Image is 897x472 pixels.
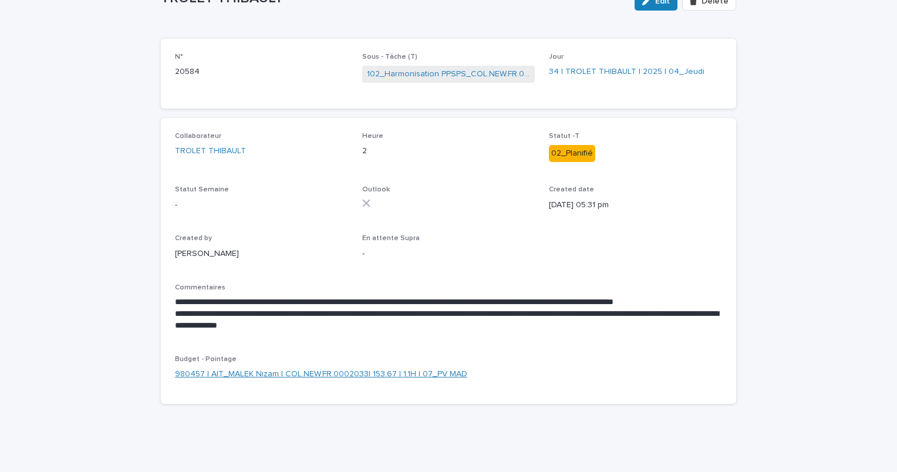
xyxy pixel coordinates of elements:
p: [PERSON_NAME] [175,248,348,260]
span: N° [175,53,183,60]
p: [DATE] 05:31 pm [549,199,722,211]
span: Created by [175,235,212,242]
span: Jour [549,53,564,60]
p: 20584 [175,66,348,78]
div: 02_Planifié [549,145,595,162]
p: 2 [362,145,535,157]
span: Collaborateur [175,133,221,140]
span: En attente Supra [362,235,420,242]
span: Statut -T [549,133,579,140]
span: Heure [362,133,383,140]
a: TROLET THIBAULT [175,145,246,157]
span: Created date [549,186,594,193]
span: Budget - Pointage [175,356,237,363]
span: Outlook [362,186,390,193]
span: Sous - Tâche (T) [362,53,417,60]
span: Commentaires [175,284,225,291]
p: - [175,199,348,211]
span: Statut Semaine [175,186,229,193]
a: 102_Harmonisation PPSPS_COL.NEW.FR.0002033 [367,68,531,80]
a: 980457 | AIT_MALEK Nizam | COL.NEW.FR.0002033| 153.67 | 1.1H | 07_PV MAD [175,368,467,380]
a: 34 | TROLET THIBAULT | 2025 | 04_Jeudi [549,66,704,78]
p: - [362,248,535,260]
